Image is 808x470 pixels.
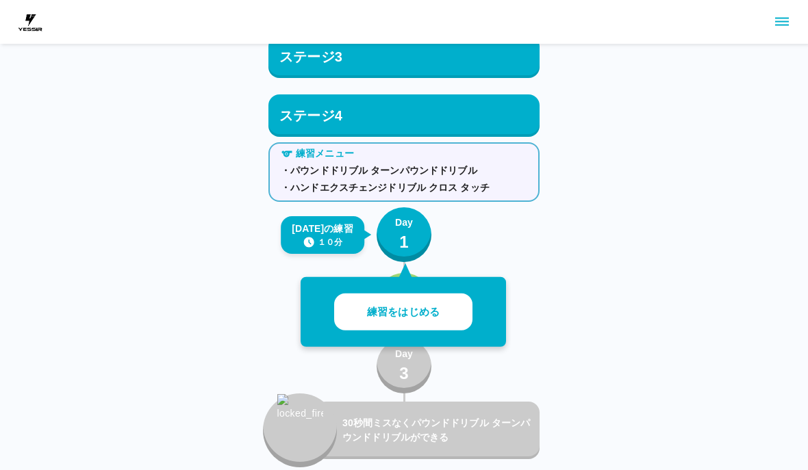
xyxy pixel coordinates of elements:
[279,105,342,126] p: ステージ4
[263,393,337,467] button: locked_fire_icon
[399,361,409,386] p: 3
[292,222,353,236] p: [DATE]の練習
[377,207,431,262] button: Day1
[318,236,342,248] p: １０分
[279,47,342,67] p: ステージ3
[16,8,44,36] img: dummy
[770,10,794,34] button: sidemenu
[342,416,534,445] p: 30秒間ミスなくパウンドドリブル ターンパウンドドリブルができる
[377,339,431,393] button: Day3
[395,216,413,230] p: Day
[367,304,440,320] p: 練習をはじめる
[281,164,527,178] p: ・パウンドドリブル ターンパウンドドリブル
[277,394,323,450] img: locked_fire_icon
[395,347,413,361] p: Day
[281,181,527,195] p: ・ハンドエクスチェンジドリブル クロス タッチ
[334,293,472,331] button: 練習をはじめる
[296,146,354,161] p: 練習メニュー
[399,230,409,254] p: 1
